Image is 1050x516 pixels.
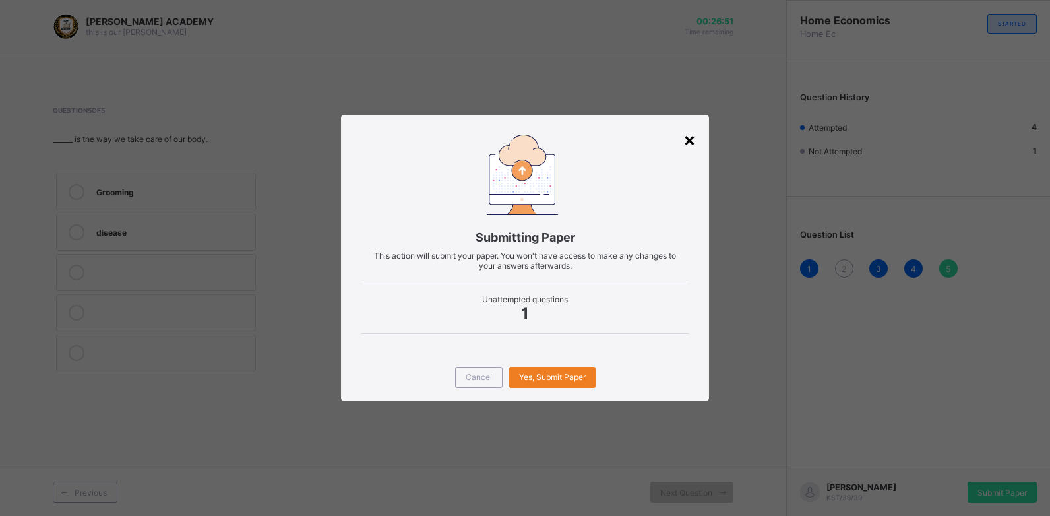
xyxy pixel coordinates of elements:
[374,251,676,271] span: This action will submit your paper. You won't have access to make any changes to your answers aft...
[683,128,696,150] div: ×
[487,135,558,214] img: submitting-paper.7509aad6ec86be490e328e6d2a33d40a.svg
[361,230,689,244] span: Submitting Paper
[466,372,492,382] span: Cancel
[519,372,586,382] span: Yes, Submit Paper
[361,294,689,304] span: Unattempted questions
[361,304,689,323] span: 1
